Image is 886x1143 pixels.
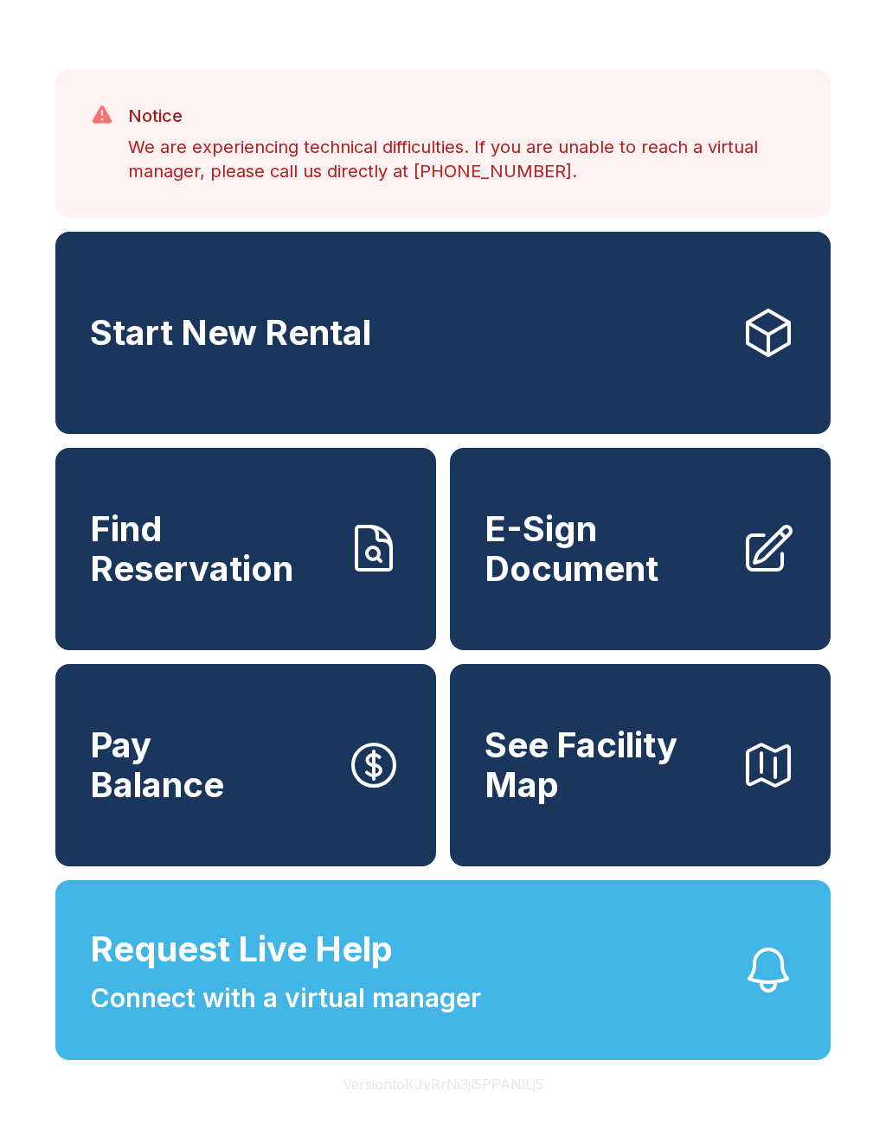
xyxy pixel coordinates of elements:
[128,135,796,183] div: We are experiencing technical difficulties. If you are unable to reach a virtual manager, please ...
[485,509,727,588] span: E-Sign Document
[55,232,831,434] a: Start New Rental
[329,1060,557,1108] button: VersiontoKJvRrNi3jl5PPANlLj5
[450,448,831,650] a: E-Sign Document
[55,880,831,1060] button: Request Live HelpConnect with a virtual manager
[55,448,436,650] a: Find Reservation
[90,509,332,588] span: Find Reservation
[55,664,436,866] button: PayBalance
[450,664,831,866] button: See Facility Map
[90,979,481,1018] span: Connect with a virtual manager
[90,923,393,975] span: Request Live Help
[90,313,371,353] span: Start New Rental
[485,725,727,804] span: See Facility Map
[90,725,224,804] span: Pay Balance
[128,104,796,128] div: Notice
